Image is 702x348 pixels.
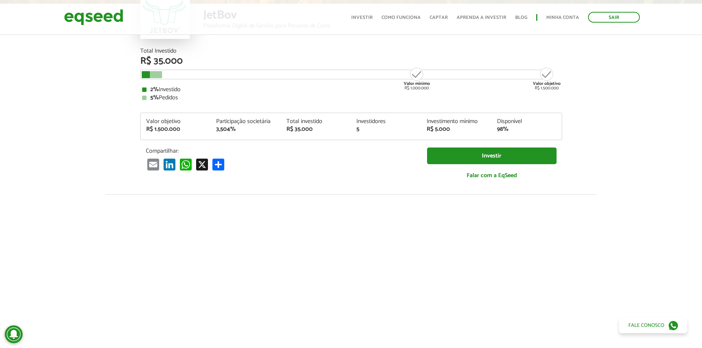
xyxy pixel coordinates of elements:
[427,126,486,132] div: R$ 5.000
[427,148,557,164] a: Investir
[427,119,486,125] div: Investimento mínimo
[140,56,562,66] div: R$ 35.000
[497,119,556,125] div: Disponível
[427,168,557,183] a: Falar com a EqSeed
[178,158,193,170] a: WhatsApp
[533,80,561,87] strong: Valor objetivo
[619,318,687,333] a: Fale conosco
[588,12,640,23] a: Sair
[162,158,177,170] a: LinkedIn
[497,126,556,132] div: 98%
[140,48,562,54] div: Total Investido
[382,15,421,20] a: Como funciona
[150,93,159,103] strong: 5%
[146,126,205,132] div: R$ 1.500.000
[457,15,506,20] a: Aprenda a investir
[356,119,416,125] div: Investidores
[404,80,430,87] strong: Valor mínimo
[356,126,416,132] div: 5
[146,158,161,170] a: Email
[430,15,448,20] a: Captar
[142,95,560,101] div: Pedidos
[515,15,527,20] a: Blog
[216,119,275,125] div: Participação societária
[403,67,431,90] div: R$ 1.000.000
[146,119,205,125] div: Valor objetivo
[150,84,159,95] strong: 2%
[533,67,561,90] div: R$ 1.500.000
[195,158,209,170] a: X
[286,126,346,132] div: R$ 35.000
[216,126,275,132] div: 3,504%
[64,7,123,27] img: EqSeed
[146,148,416,155] p: Compartilhar:
[546,15,579,20] a: Minha conta
[142,87,560,93] div: Investido
[351,15,373,20] a: Investir
[211,158,226,170] a: Compartilhar
[286,119,346,125] div: Total investido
